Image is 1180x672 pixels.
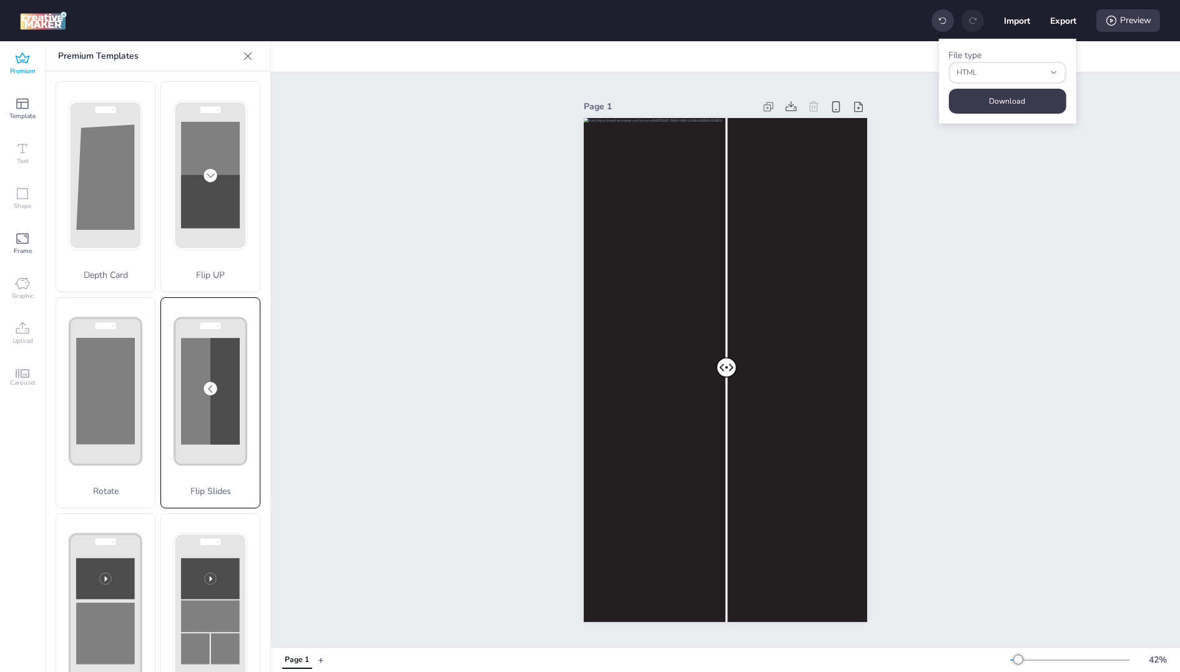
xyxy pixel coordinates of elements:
[56,269,155,282] p: Depth Card
[276,649,318,671] div: Tabs
[948,49,981,61] label: File type
[285,655,309,666] div: Page 1
[948,89,1066,114] button: Download
[10,378,36,388] span: Carousel
[1050,7,1076,34] button: Export
[161,485,260,498] p: Flip Slides
[10,66,36,76] span: Premium
[14,201,31,211] span: Shape
[20,11,67,30] img: logo Creative Maker
[161,269,260,282] p: Flip UP
[956,67,1045,79] span: HTML
[12,336,33,346] span: Upload
[318,649,324,671] button: +
[56,485,155,498] p: Rotate
[1096,9,1160,32] div: Preview
[9,111,36,121] span: Template
[58,41,238,71] p: Premium Templates
[12,291,34,301] span: Graphic
[948,62,1066,84] button: fileType
[17,156,29,166] span: Text
[1143,653,1173,666] div: 42 %
[1004,7,1030,34] button: Import
[14,246,32,256] span: Frame
[584,100,755,113] div: Page 1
